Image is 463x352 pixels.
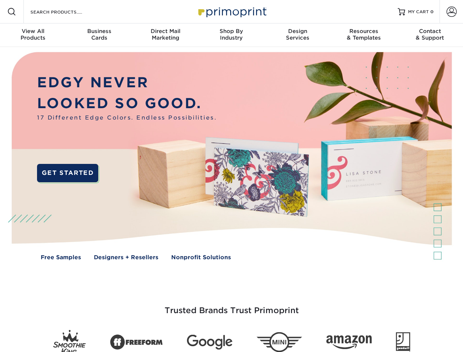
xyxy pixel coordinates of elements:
span: MY CART [408,9,429,15]
span: Resources [331,28,397,34]
a: Resources& Templates [331,23,397,47]
div: Services [265,28,331,41]
a: DesignServices [265,23,331,47]
p: LOOKED SO GOOD. [37,93,217,114]
img: Amazon [326,335,372,349]
img: Google [187,335,232,350]
span: Direct Mail [132,28,198,34]
a: Shop ByIndustry [198,23,264,47]
div: & Support [397,28,463,41]
input: SEARCH PRODUCTS..... [30,7,101,16]
span: Design [265,28,331,34]
span: Shop By [198,28,264,34]
a: Free Samples [41,253,81,262]
a: BusinessCards [66,23,132,47]
span: 0 [430,9,434,14]
a: Designers + Resellers [94,253,158,262]
a: Direct MailMarketing [132,23,198,47]
a: Contact& Support [397,23,463,47]
div: Cards [66,28,132,41]
div: & Templates [331,28,397,41]
span: Business [66,28,132,34]
a: GET STARTED [37,164,98,182]
p: EDGY NEVER [37,72,217,93]
div: Marketing [132,28,198,41]
div: Industry [198,28,264,41]
span: 17 Different Edge Colors. Endless Possibilities. [37,114,217,122]
img: Goodwill [396,332,410,352]
img: Primoprint [195,4,268,19]
a: Nonprofit Solutions [171,253,231,262]
h3: Trusted Brands Trust Primoprint [17,288,446,324]
span: Contact [397,28,463,34]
